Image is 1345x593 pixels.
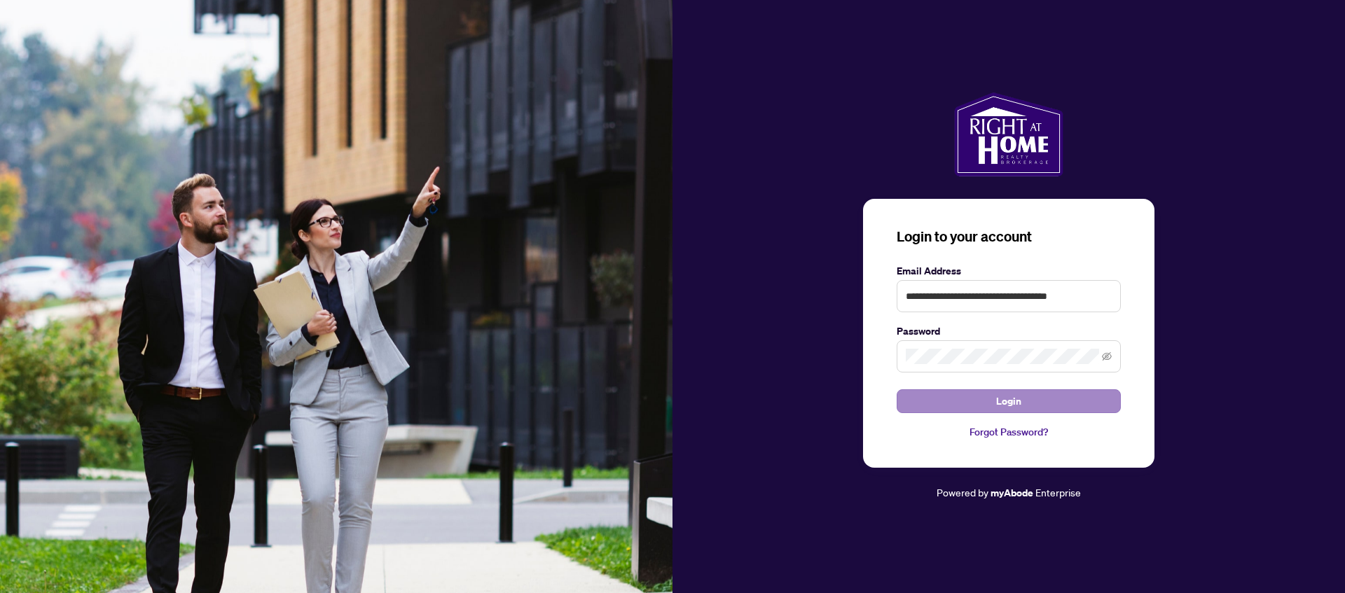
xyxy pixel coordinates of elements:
span: eye-invisible [1102,351,1112,361]
label: Password [897,323,1121,339]
h3: Login to your account [897,227,1121,246]
label: Email Address [897,263,1121,279]
span: Enterprise [1035,486,1081,498]
button: Login [897,389,1121,413]
img: ma-logo [954,92,1063,176]
span: Powered by [937,486,988,498]
a: myAbode [991,485,1033,501]
a: Forgot Password? [897,424,1121,440]
span: Login [996,390,1021,412]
